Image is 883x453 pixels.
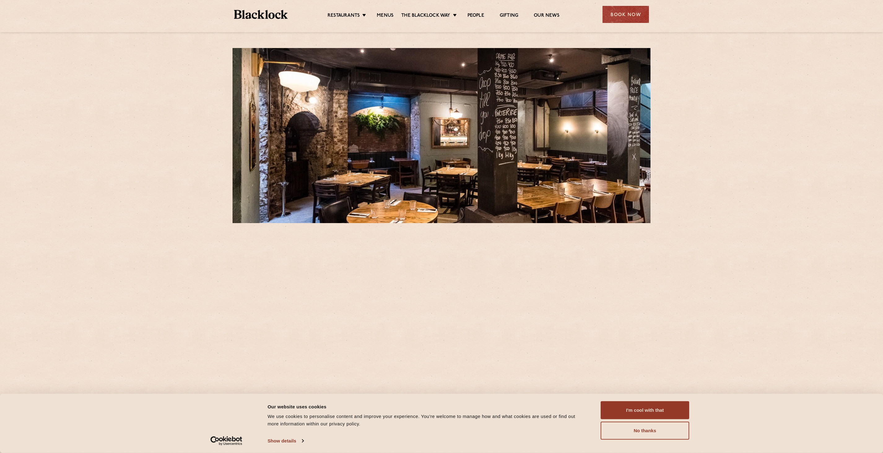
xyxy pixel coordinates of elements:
a: Show details [268,436,303,446]
img: BL_Textured_Logo-footer-cropped.svg [234,10,288,19]
button: I'm cool with that [601,401,689,419]
a: Restaurants [328,13,360,20]
a: People [468,13,484,20]
div: Book Now [602,6,649,23]
a: Gifting [500,13,518,20]
div: Our website uses cookies [268,403,587,410]
button: No thanks [601,422,689,440]
a: Menus [377,13,394,20]
a: Our News [534,13,559,20]
div: We use cookies to personalise content and improve your experience. You're welcome to manage how a... [268,413,587,428]
a: Usercentrics Cookiebot - opens in a new window [199,436,254,446]
a: The Blacklock Way [401,13,450,20]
